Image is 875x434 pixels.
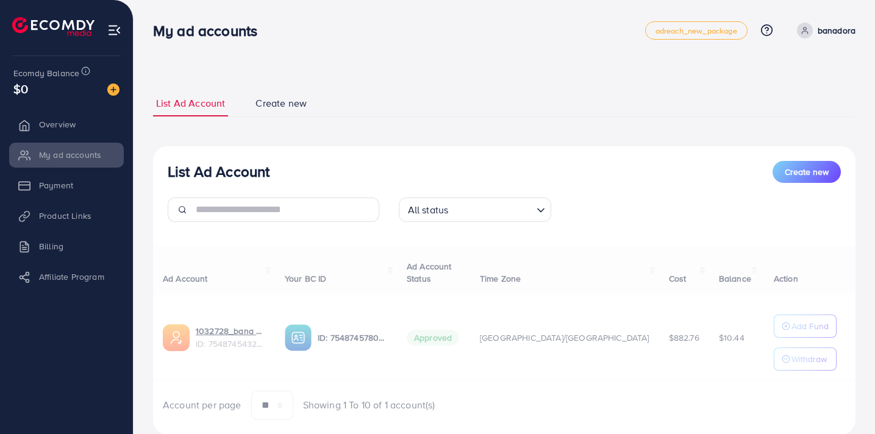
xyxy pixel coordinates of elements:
[452,199,531,219] input: Search for option
[645,21,748,40] a: adreach_new_package
[773,161,841,183] button: Create new
[818,23,855,38] p: banadora
[405,201,451,219] span: All status
[107,84,120,96] img: image
[399,197,551,222] div: Search for option
[168,163,270,180] h3: List Ad Account
[107,23,121,37] img: menu
[12,17,95,36] img: logo
[792,23,855,38] a: banadora
[153,22,267,40] h3: My ad accounts
[655,27,737,35] span: adreach_new_package
[13,67,79,79] span: Ecomdy Balance
[785,166,829,178] span: Create new
[13,80,28,98] span: $0
[156,96,225,110] span: List Ad Account
[255,96,307,110] span: Create new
